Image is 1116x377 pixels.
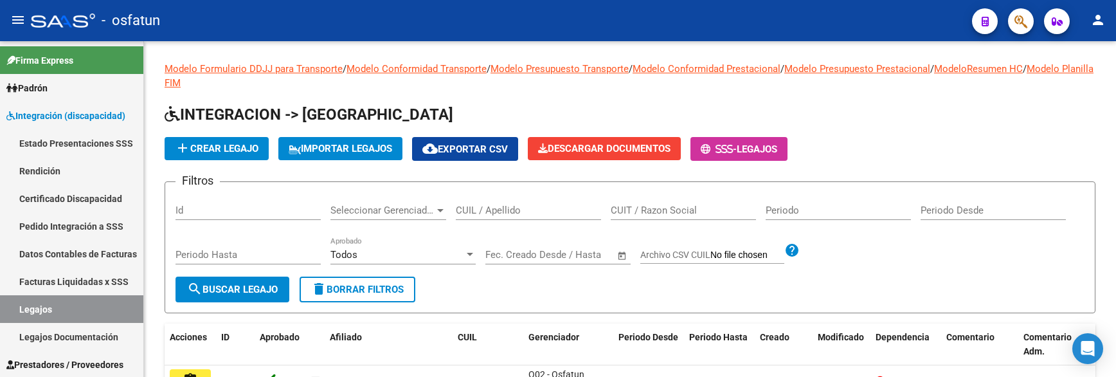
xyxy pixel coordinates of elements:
[300,277,415,302] button: Borrar Filtros
[684,324,755,366] datatable-header-cell: Periodo Hasta
[613,324,684,366] datatable-header-cell: Periodo Desde
[760,332,789,342] span: Creado
[260,332,300,342] span: Aprobado
[6,109,125,123] span: Integración (discapacidad)
[216,324,255,366] datatable-header-cell: ID
[755,324,813,366] datatable-header-cell: Creado
[175,277,289,302] button: Buscar Legajo
[941,324,1018,366] datatable-header-cell: Comentario
[1023,332,1072,357] span: Comentario Adm.
[422,141,438,156] mat-icon: cloud_download
[289,143,392,154] span: IMPORTAR LEGAJOS
[710,250,784,261] input: Archivo CSV CUIL
[6,53,73,68] span: Firma Express
[330,205,435,216] span: Seleccionar Gerenciador
[640,250,710,260] span: Archivo CSV CUIL
[784,243,800,258] mat-icon: help
[10,12,26,28] mat-icon: menu
[175,172,220,190] h3: Filtros
[485,249,527,261] input: Start date
[946,332,995,342] span: Comentario
[491,63,629,75] a: Modelo Presupuesto Transporte
[690,137,788,161] button: -Legajos
[175,140,190,156] mat-icon: add
[165,324,216,366] datatable-header-cell: Acciones
[1018,324,1095,366] datatable-header-cell: Comentario Adm.
[6,358,123,372] span: Prestadores / Proveedores
[6,81,48,95] span: Padrón
[813,324,870,366] datatable-header-cell: Modificado
[325,324,453,366] datatable-header-cell: Afiliado
[187,281,203,297] mat-icon: search
[458,332,477,342] span: CUIL
[528,332,579,342] span: Gerenciador
[934,63,1023,75] a: ModeloResumen HC
[618,332,678,342] span: Periodo Desde
[876,332,930,342] span: Dependencia
[255,324,306,366] datatable-header-cell: Aprobado
[870,324,941,366] datatable-header-cell: Dependencia
[633,63,780,75] a: Modelo Conformidad Prestacional
[422,143,508,155] span: Exportar CSV
[784,63,930,75] a: Modelo Presupuesto Prestacional
[737,143,777,155] span: Legajos
[412,137,518,161] button: Exportar CSV
[165,63,343,75] a: Modelo Formulario DDJJ para Transporte
[538,143,670,154] span: Descargar Documentos
[689,332,748,342] span: Periodo Hasta
[221,332,230,342] span: ID
[346,63,487,75] a: Modelo Conformidad Transporte
[102,6,160,35] span: - osfatun
[818,332,864,342] span: Modificado
[165,106,453,124] span: INTEGRACION -> [GEOGRAPHIC_DATA]
[615,248,630,263] button: Open calendar
[187,284,278,295] span: Buscar Legajo
[1090,12,1106,28] mat-icon: person
[453,324,523,366] datatable-header-cell: CUIL
[175,143,258,154] span: Crear Legajo
[278,137,402,160] button: IMPORTAR LEGAJOS
[311,281,327,297] mat-icon: delete
[165,137,269,160] button: Crear Legajo
[170,332,207,342] span: Acciones
[330,249,357,261] span: Todos
[539,249,601,261] input: End date
[330,332,362,342] span: Afiliado
[701,143,737,155] span: -
[523,324,613,366] datatable-header-cell: Gerenciador
[528,137,681,160] button: Descargar Documentos
[1072,333,1103,364] div: Open Intercom Messenger
[311,284,404,295] span: Borrar Filtros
